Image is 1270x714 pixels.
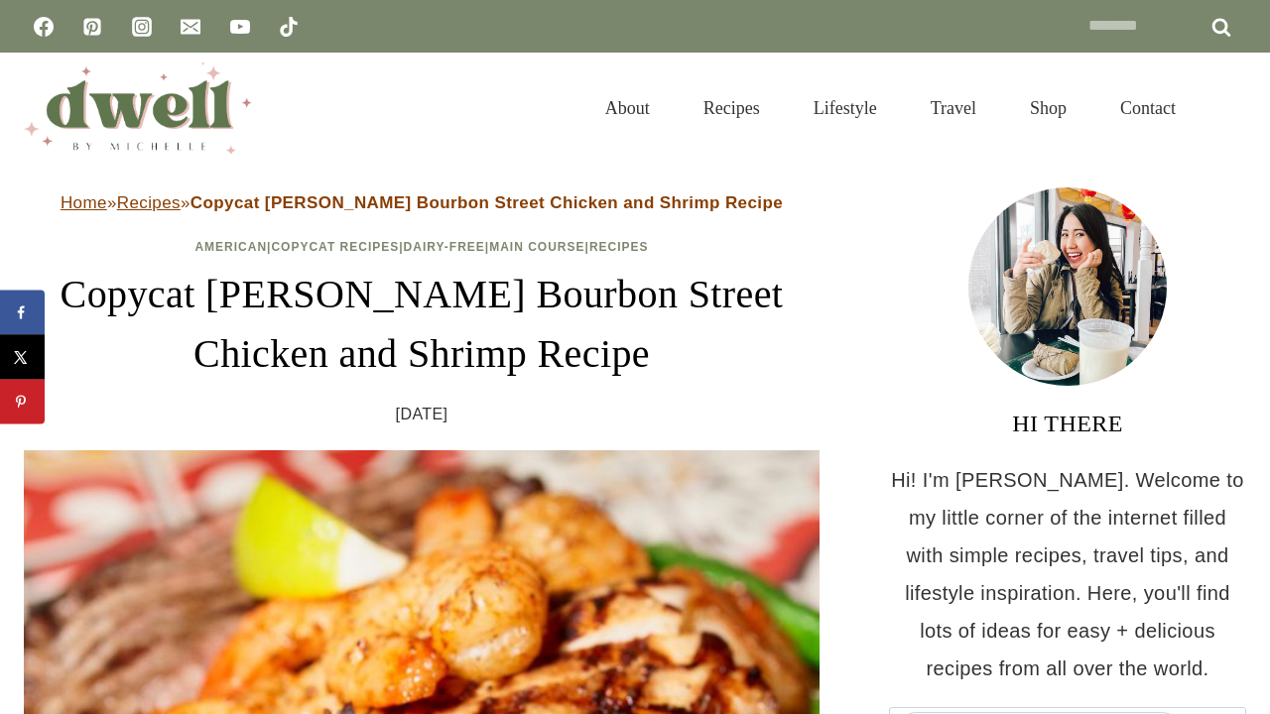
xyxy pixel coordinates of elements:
span: » » [61,193,783,212]
a: Shop [1003,73,1093,143]
h1: Copycat [PERSON_NAME] Bourbon Street Chicken and Shrimp Recipe [24,265,820,384]
a: Lifestyle [787,73,904,143]
a: Home [61,193,107,212]
button: View Search Form [1212,91,1246,125]
a: Facebook [24,7,63,47]
a: American [194,240,267,254]
a: Pinterest [72,7,112,47]
a: Travel [904,73,1003,143]
a: Instagram [122,7,162,47]
a: Email [171,7,210,47]
a: Recipes [589,240,649,254]
a: About [578,73,677,143]
a: Contact [1093,73,1203,143]
p: Hi! I'm [PERSON_NAME]. Welcome to my little corner of the internet filled with simple recipes, tr... [889,461,1246,687]
a: Main Course [489,240,584,254]
a: YouTube [220,7,260,47]
strong: Copycat [PERSON_NAME] Bourbon Street Chicken and Shrimp Recipe [190,193,783,212]
a: Copycat Recipes [271,240,399,254]
span: | | | | [194,240,648,254]
a: Recipes [677,73,787,143]
a: Dairy-Free [404,240,485,254]
nav: Primary Navigation [578,73,1203,143]
a: TikTok [269,7,309,47]
a: Recipes [117,193,181,212]
img: DWELL by michelle [24,62,252,154]
h3: HI THERE [889,406,1246,441]
time: [DATE] [396,400,448,429]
